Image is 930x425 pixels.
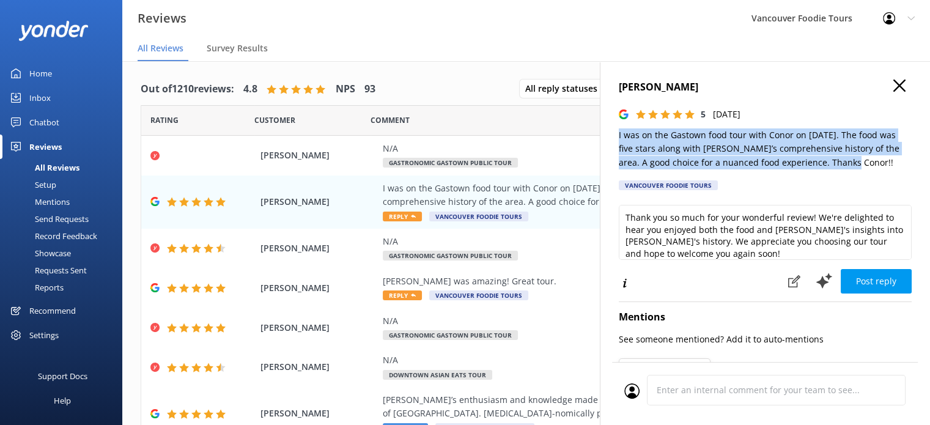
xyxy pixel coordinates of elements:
[260,149,377,162] span: [PERSON_NAME]
[701,108,706,120] span: 5
[383,353,829,367] div: N/A
[260,321,377,334] span: [PERSON_NAME]
[29,298,76,323] div: Recommend
[138,42,183,54] span: All Reviews
[383,235,829,248] div: N/A
[619,333,912,346] p: See someone mentioned? Add it to auto-mentions
[260,195,377,209] span: [PERSON_NAME]
[383,393,829,421] div: [PERSON_NAME]’s enthusiasm and knowledge made for an excellent way to walk, talk and sample the f...
[254,114,295,126] span: Date
[7,245,71,262] div: Showcase
[619,180,718,190] div: Vancouver Foodie Tours
[893,79,906,93] button: Close
[7,262,87,279] div: Requests Sent
[141,81,234,97] h4: Out of 1210 reviews:
[7,210,89,227] div: Send Requests
[429,290,528,300] span: Vancouver Foodie Tours
[207,42,268,54] span: Survey Results
[525,82,605,95] span: All reply statuses
[29,135,62,159] div: Reviews
[383,370,492,380] span: Downtown Asian Eats Tour
[336,81,355,97] h4: NPS
[18,21,89,41] img: yonder-white-logo.png
[7,159,122,176] a: All Reviews
[29,86,51,110] div: Inbox
[619,205,912,260] textarea: Thank you so much for your wonderful review! We're delighted to hear you enjoyed both the food an...
[383,314,829,328] div: N/A
[243,81,257,97] h4: 4.8
[383,275,829,288] div: [PERSON_NAME] was amazing! Great tour.
[7,210,122,227] a: Send Requests
[383,251,518,261] span: Gastronomic Gastown Public Tour
[619,309,912,325] h4: Mentions
[383,142,829,155] div: N/A
[260,407,377,420] span: [PERSON_NAME]
[150,114,179,126] span: Date
[371,114,410,126] span: Question
[7,193,122,210] a: Mentions
[29,61,52,86] div: Home
[383,330,518,340] span: Gastronomic Gastown Public Tour
[841,269,912,294] button: Post reply
[383,182,829,209] div: I was on the Gastown food tour with Conor on [DATE]. The food was five stars along with [PERSON_N...
[7,159,79,176] div: All Reviews
[29,110,59,135] div: Chatbot
[38,364,87,388] div: Support Docs
[7,176,122,193] a: Setup
[383,290,422,300] span: Reply
[7,176,56,193] div: Setup
[7,227,97,245] div: Record Feedback
[383,212,422,221] span: Reply
[7,193,70,210] div: Mentions
[260,360,377,374] span: [PERSON_NAME]
[383,158,518,168] span: Gastronomic Gastown Public Tour
[29,323,59,347] div: Settings
[624,383,640,399] img: user_profile.svg
[364,81,375,97] h4: 93
[619,128,912,169] p: I was on the Gastown food tour with Conor on [DATE]. The food was five stars along with [PERSON_N...
[260,242,377,255] span: [PERSON_NAME]
[138,9,186,28] h3: Reviews
[429,212,528,221] span: Vancouver Foodie Tours
[7,279,122,296] a: Reports
[619,79,912,95] h4: [PERSON_NAME]
[260,281,377,295] span: [PERSON_NAME]
[7,227,122,245] a: Record Feedback
[54,388,71,413] div: Help
[619,358,710,377] button: Team Mentions
[7,245,122,262] a: Showcase
[7,262,122,279] a: Requests Sent
[713,108,740,121] p: [DATE]
[7,279,64,296] div: Reports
